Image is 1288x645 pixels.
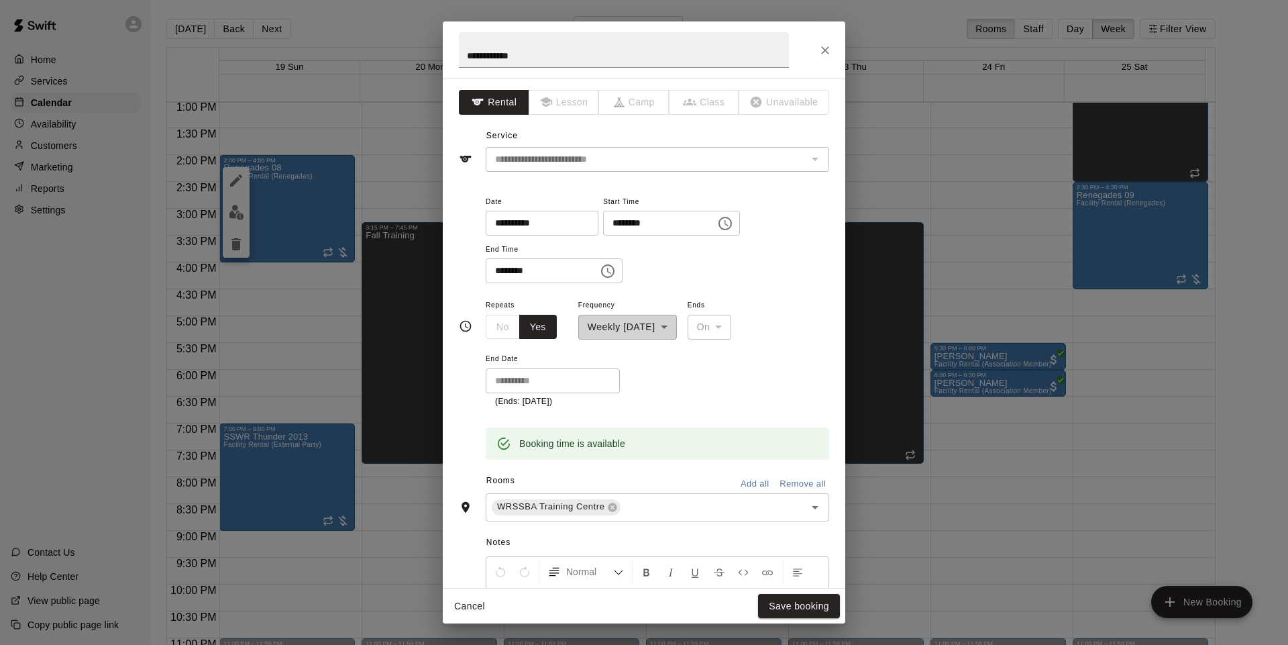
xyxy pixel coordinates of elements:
[459,152,472,166] svg: Service
[459,90,529,115] button: Rental
[492,500,610,513] span: WRSSBA Training Centre
[599,90,669,115] span: The type of an existing booking cannot be changed
[756,560,779,584] button: Insert Link
[684,560,706,584] button: Format Underline
[635,560,658,584] button: Format Bold
[578,297,677,315] span: Frequency
[739,90,829,115] span: The type of an existing booking cannot be changed
[537,584,560,608] button: Justify Align
[486,131,518,140] span: Service
[519,315,557,340] button: Yes
[732,560,755,584] button: Insert Code
[806,498,824,517] button: Open
[448,594,491,619] button: Cancel
[669,90,740,115] span: The type of an existing booking cannot be changed
[776,474,829,495] button: Remove all
[688,297,732,315] span: Ends
[708,560,731,584] button: Format Strikethrough
[486,147,829,172] div: The service of an existing booking cannot be changed
[486,297,568,315] span: Repeats
[489,584,512,608] button: Center Align
[542,560,629,584] button: Formatting Options
[486,476,515,485] span: Rooms
[459,501,472,514] svg: Rooms
[712,210,739,237] button: Choose time, selected time is 2:00 PM
[529,90,600,115] span: The type of an existing booking cannot be changed
[486,211,589,236] input: Choose date, selected date is Oct 19, 2025
[758,594,840,619] button: Save booking
[786,560,809,584] button: Left Align
[733,474,776,495] button: Add all
[486,368,610,393] input: Choose date, selected date is Dec 22, 2025
[603,193,740,211] span: Start Time
[486,532,829,554] span: Notes
[519,432,625,456] div: Booking time is available
[566,565,613,579] span: Normal
[486,350,620,368] span: End Date
[513,584,536,608] button: Right Align
[813,38,837,62] button: Close
[486,193,598,211] span: Date
[486,315,557,340] div: outlined button group
[495,395,610,409] p: (Ends: [DATE])
[492,499,621,515] div: WRSSBA Training Centre
[489,560,512,584] button: Undo
[486,241,623,259] span: End Time
[688,315,732,340] div: On
[594,258,621,285] button: Choose time, selected time is 4:00 PM
[659,560,682,584] button: Format Italics
[459,319,472,333] svg: Timing
[513,560,536,584] button: Redo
